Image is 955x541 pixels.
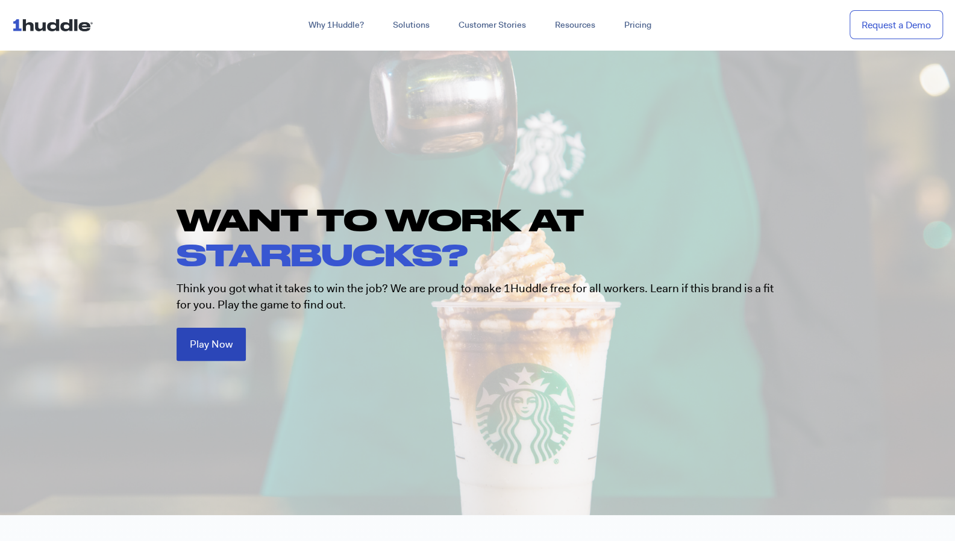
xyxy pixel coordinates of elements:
[540,14,610,36] a: Resources
[177,281,779,313] p: Think you got what it takes to win the job? We are proud to make 1Huddle free for all workers. Le...
[610,14,666,36] a: Pricing
[294,14,378,36] a: Why 1Huddle?
[378,14,444,36] a: Solutions
[177,328,246,361] a: Play Now
[177,202,791,272] h1: WANT TO WORK AT
[190,339,233,349] span: Play Now
[444,14,540,36] a: Customer Stories
[177,237,468,272] span: STARBUCKS?
[850,10,943,40] a: Request a Demo
[12,13,98,36] img: ...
